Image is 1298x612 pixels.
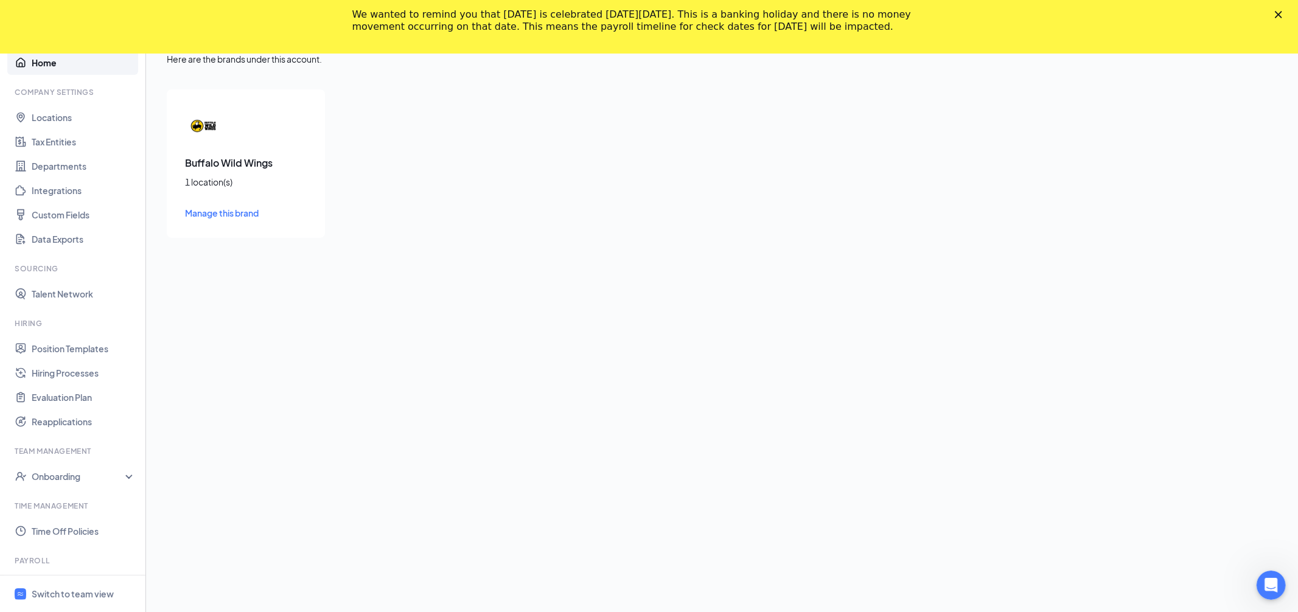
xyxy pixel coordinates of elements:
a: Departments [32,154,136,178]
div: We wanted to remind you that [DATE] is celebrated [DATE][DATE]. This is a banking holiday and the... [352,9,927,33]
div: Sourcing [15,263,133,274]
div: Onboarding [32,470,125,482]
div: Close [1275,11,1287,18]
img: Buffalo Wild Wings logo [185,108,222,144]
a: Custom Fields [32,203,136,227]
a: Evaluation Plan [32,385,136,409]
span: Manage this brand [185,207,259,218]
div: Here are the brands under this account. [167,53,1277,65]
div: Team Management [15,446,133,456]
a: Manage this brand [185,206,307,220]
a: Hiring Processes [32,361,136,385]
a: Talent Network [32,282,136,306]
a: Time Off Policies [32,519,136,543]
iframe: Intercom live chat [1257,571,1286,600]
svg: UserCheck [15,470,27,482]
a: Position Templates [32,336,136,361]
a: Integrations [32,178,136,203]
a: Reapplications [32,409,136,434]
a: Tax Entities [32,130,136,154]
div: Time Management [15,501,133,511]
a: Home [32,50,136,75]
div: Switch to team view [32,588,114,600]
a: Locations [32,105,136,130]
a: Payroll Entities [32,574,136,598]
a: Data Exports [32,227,136,251]
div: 1 location(s) [185,176,307,188]
h3: Buffalo Wild Wings [185,156,307,170]
div: Company Settings [15,87,133,97]
div: Hiring [15,318,133,329]
div: Payroll [15,555,133,566]
svg: WorkstreamLogo [16,590,24,598]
